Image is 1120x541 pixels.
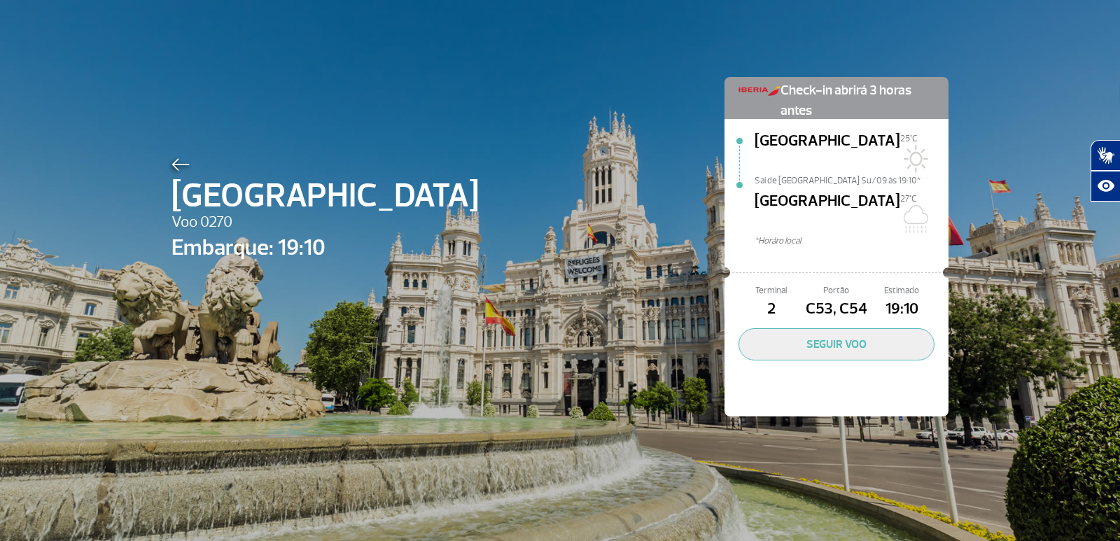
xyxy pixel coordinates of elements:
img: Nublado [900,205,928,233]
span: [GEOGRAPHIC_DATA] [755,129,900,174]
span: Check-in abrirá 3 horas antes [780,77,934,121]
span: Sai de [GEOGRAPHIC_DATA] Su/09 às 19:10* [755,174,948,184]
button: SEGUIR VOO [738,328,934,360]
button: Abrir tradutor de língua de sinais. [1091,140,1120,171]
span: *Horáro local [755,234,948,248]
span: 25°C [900,133,918,144]
span: Portão [804,284,869,297]
span: 27°C [900,193,917,204]
span: Estimado [869,284,934,297]
span: [GEOGRAPHIC_DATA] [755,190,900,234]
span: C53, C54 [804,297,869,321]
div: Plugin de acessibilidade da Hand Talk. [1091,140,1120,202]
span: 19:10 [869,297,934,321]
span: Voo 0270 [171,211,479,234]
span: Terminal [738,284,804,297]
button: Abrir recursos assistivos. [1091,171,1120,202]
span: 2 [738,297,804,321]
span: Embarque: 19:10 [171,231,479,265]
img: Sol [900,145,928,173]
span: [GEOGRAPHIC_DATA] [171,171,479,221]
